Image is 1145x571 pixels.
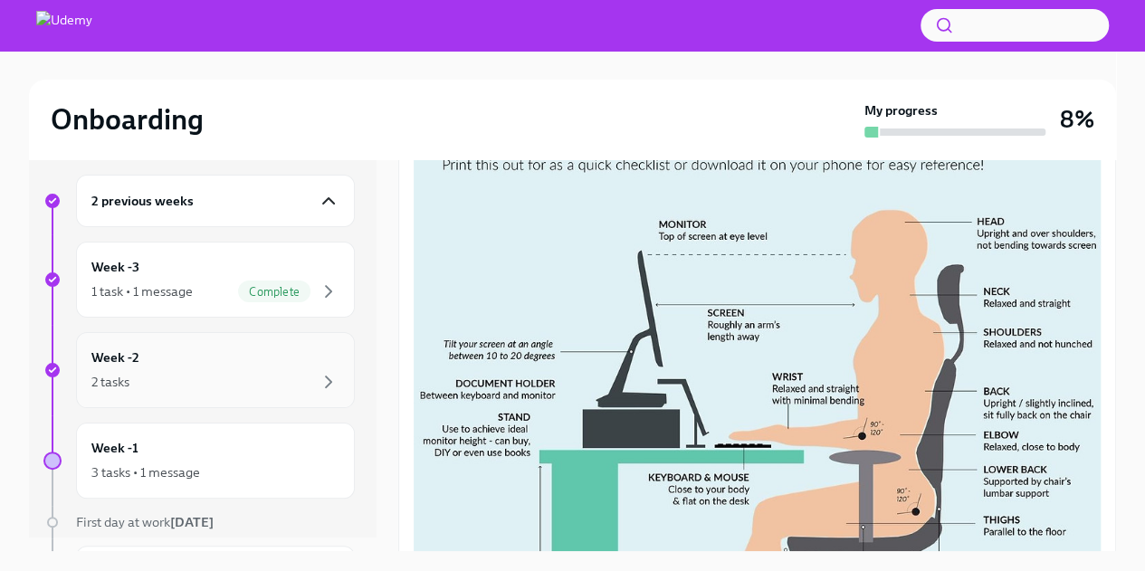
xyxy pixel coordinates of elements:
h2: Onboarding [51,101,204,138]
strong: [DATE] [170,514,214,530]
div: 2 tasks [91,373,129,391]
span: First day at work [76,514,214,530]
img: Udemy [36,11,92,40]
a: Week -22 tasks [43,332,355,408]
h6: Week -2 [91,347,139,367]
span: Complete [238,285,310,299]
strong: My progress [864,101,938,119]
h6: 2 previous weeks [91,191,194,211]
h6: Week -1 [91,438,138,458]
div: 1 task • 1 message [91,282,193,300]
h3: 8% [1060,103,1094,136]
div: 2 previous weeks [76,175,355,227]
div: 3 tasks • 1 message [91,463,200,481]
h6: Week -3 [91,257,139,277]
a: Week -13 tasks • 1 message [43,423,355,499]
a: First day at work[DATE] [43,513,355,531]
a: Week -31 task • 1 messageComplete [43,242,355,318]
